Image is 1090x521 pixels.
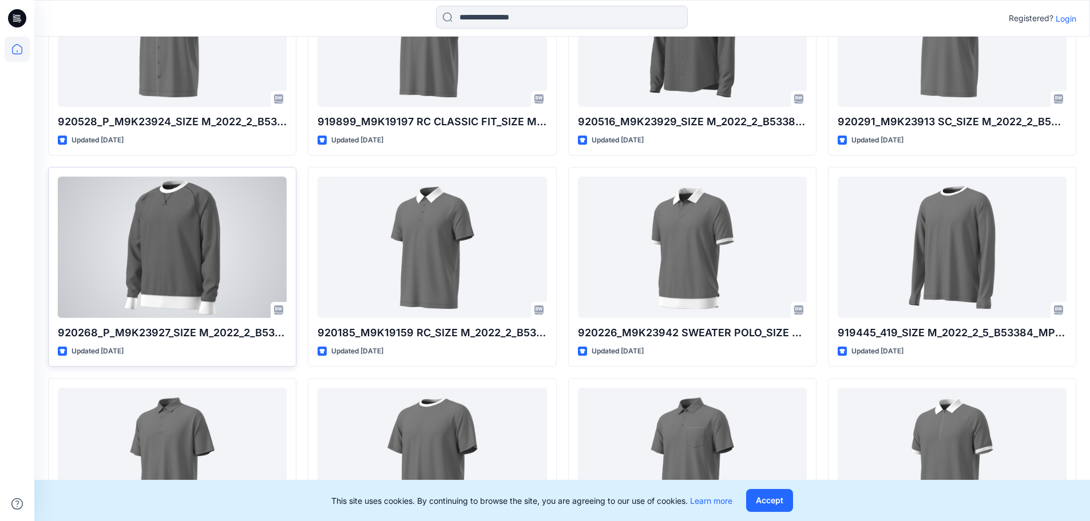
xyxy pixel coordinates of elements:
[72,134,124,146] p: Updated [DATE]
[578,177,807,318] a: 920226_M9K23942 SWEATER POLO_SIZE M_2022_2_5_B53384_MP_11_27_2024
[58,325,287,341] p: 920268_P_M9K23927_SIZE M_2022_2_B53384_TL_12_03_24
[746,489,793,512] button: Accept
[331,345,383,357] p: Updated [DATE]
[72,345,124,357] p: Updated [DATE]
[331,134,383,146] p: Updated [DATE]
[592,345,644,357] p: Updated [DATE]
[592,134,644,146] p: Updated [DATE]
[851,345,903,357] p: Updated [DATE]
[1056,13,1076,25] p: Login
[318,177,546,318] a: 920185_M9K19159 RC_SIZE M_2022_2_B53384_TL_11_14_24
[838,325,1067,341] p: 919445_419_SIZE M_2022_2_5_B53384_MP_12_02_2024
[838,114,1067,130] p: 920291_M9K23913 SC_SIZE M_2022_2_B53384_TL_11_26_24
[58,114,287,130] p: 920528_P_M9K23924_SIZE M_2022_2_B53384_TL_11_27_24
[1009,11,1053,25] p: Registered?
[318,325,546,341] p: 920185_M9K19159 RC_SIZE M_2022_2_B53384_TL_11_14_24
[690,496,732,506] a: Learn more
[578,325,807,341] p: 920226_M9K23942 SWEATER POLO_SIZE M_2022_2_5_B53384_MP_11_27_2024
[318,114,546,130] p: 919899_M9K19197 RC CLASSIC FIT_SIZE M_2022_2_5_B53384_MP_11_27_2024
[578,114,807,130] p: 920516_M9K23929_SIZE M_2022_2_B53384_TL_11_18_24
[331,495,732,507] p: This site uses cookies. By continuing to browse the site, you are agreeing to our use of cookies.
[58,177,287,318] a: 920268_P_M9K23927_SIZE M_2022_2_B53384_TL_12_03_24
[851,134,903,146] p: Updated [DATE]
[838,177,1067,318] a: 919445_419_SIZE M_2022_2_5_B53384_MP_12_02_2024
